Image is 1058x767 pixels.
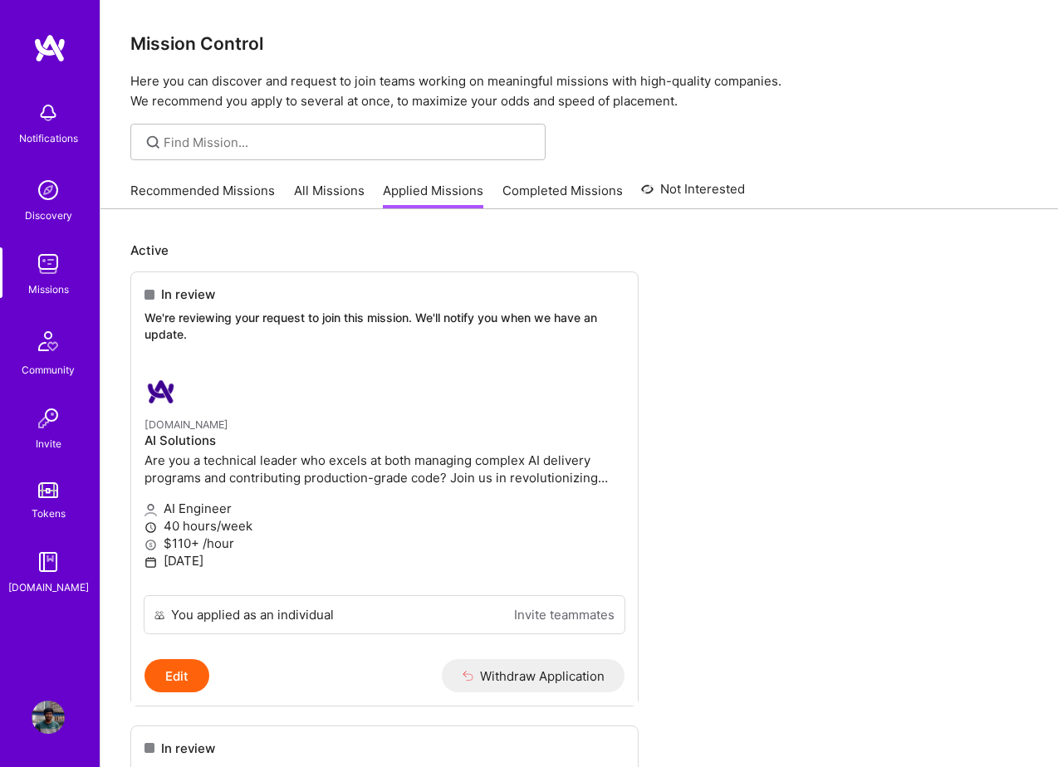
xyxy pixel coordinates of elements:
[130,33,1028,54] h3: Mission Control
[144,452,625,486] p: Are you a technical leader who excels at both managing complex AI delivery programs and contribut...
[641,179,745,209] a: Not Interested
[130,182,275,209] a: Recommended Missions
[144,556,157,569] i: icon Calendar
[28,281,69,298] div: Missions
[514,606,615,623] a: Invite teammates
[32,402,65,435] img: Invite
[22,361,75,379] div: Community
[144,539,157,551] i: icon MoneyGray
[130,71,1028,111] p: Here you can discover and request to join teams working on meaningful missions with high-quality ...
[32,701,65,734] img: User Avatar
[164,134,533,151] input: Find Mission...
[27,701,69,734] a: User Avatar
[294,182,365,209] a: All Missions
[144,517,625,535] p: 40 hours/week
[144,418,228,431] small: [DOMAIN_NAME]
[144,659,209,692] button: Edit
[144,521,157,534] i: icon Clock
[171,606,334,623] div: You applied as an individual
[33,33,66,63] img: logo
[32,247,65,281] img: teamwork
[144,500,625,517] p: AI Engineer
[8,579,89,596] div: [DOMAIN_NAME]
[130,242,1028,259] p: Active
[38,482,58,498] img: tokens
[144,133,163,152] i: icon SearchGrey
[19,129,78,147] div: Notifications
[144,310,625,342] p: We're reviewing your request to join this mission. We'll notify you when we have an update.
[144,535,625,552] p: $110+ /hour
[25,207,72,224] div: Discovery
[32,505,66,522] div: Tokens
[32,545,65,579] img: guide book
[131,362,638,595] a: A.Team company logo[DOMAIN_NAME]AI SolutionsAre you a technical leader who excels at both managin...
[161,740,215,757] span: In review
[144,552,625,569] p: [DATE]
[383,182,483,209] a: Applied Missions
[36,435,61,452] div: Invite
[144,433,625,448] h4: AI Solutions
[161,286,215,303] span: In review
[442,659,625,692] button: Withdraw Application
[32,96,65,129] img: bell
[28,321,68,361] img: Community
[32,173,65,207] img: discovery
[144,504,157,516] i: icon Applicant
[502,182,623,209] a: Completed Missions
[144,375,178,408] img: A.Team company logo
